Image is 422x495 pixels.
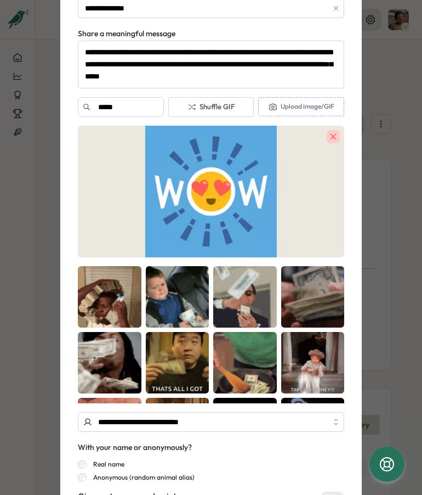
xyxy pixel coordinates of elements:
[78,28,175,40] label: Share a meaningful message
[187,102,235,112] span: Shuffle GIF
[87,460,124,469] label: Real name
[168,97,254,117] button: Shuffle GIF
[78,442,192,454] div: With your name or anonymously?
[78,126,344,257] img: gif
[87,473,195,482] label: Anonymous (random animal alias)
